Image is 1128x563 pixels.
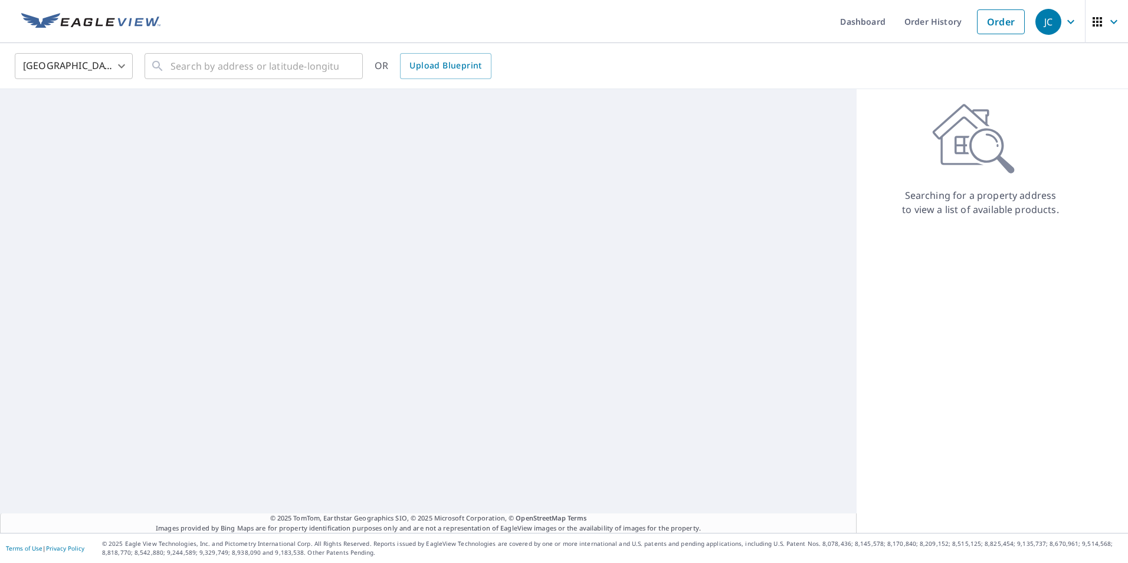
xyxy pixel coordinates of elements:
input: Search by address or latitude-longitude [170,50,339,83]
div: OR [375,53,491,79]
div: [GEOGRAPHIC_DATA] [15,50,133,83]
img: EV Logo [21,13,160,31]
p: | [6,545,84,552]
a: Order [977,9,1025,34]
a: Privacy Policy [46,544,84,552]
p: © 2025 Eagle View Technologies, Inc. and Pictometry International Corp. All Rights Reserved. Repo... [102,539,1122,557]
a: Terms [568,513,587,522]
span: Upload Blueprint [409,58,481,73]
span: © 2025 TomTom, Earthstar Geographics SIO, © 2025 Microsoft Corporation, © [270,513,587,523]
div: JC [1035,9,1061,35]
p: Searching for a property address to view a list of available products. [901,188,1060,217]
a: OpenStreetMap [516,513,565,522]
a: Terms of Use [6,544,42,552]
a: Upload Blueprint [400,53,491,79]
